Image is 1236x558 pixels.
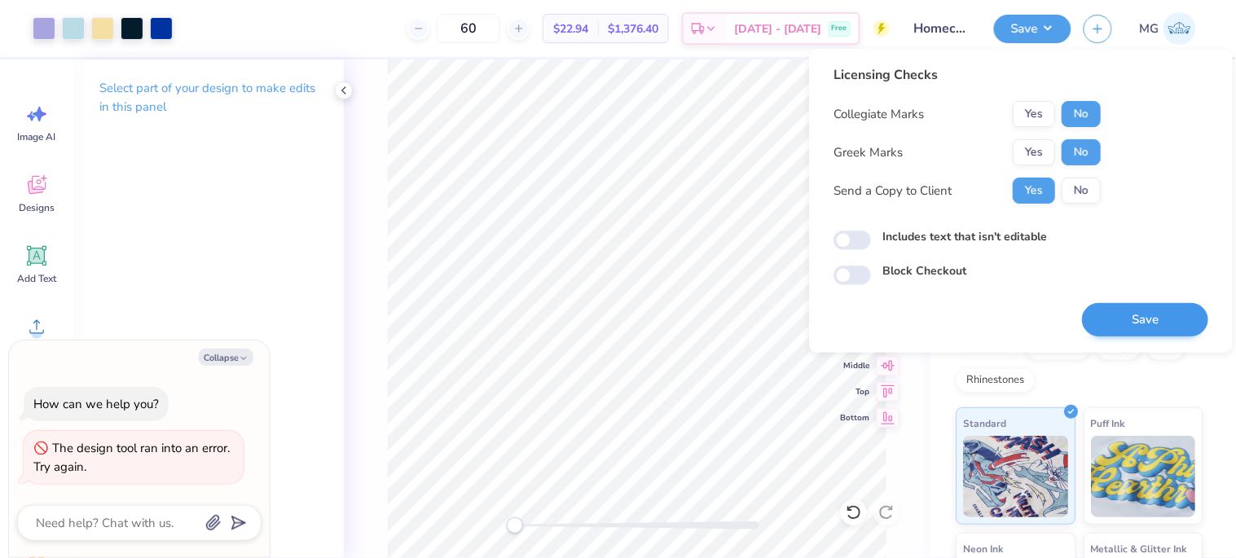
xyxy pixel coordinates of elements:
span: Bottom [841,411,870,424]
span: Puff Ink [1092,415,1126,432]
span: [DATE] - [DATE] [734,20,822,37]
span: Middle [841,359,870,372]
span: Metallic & Glitter Ink [1092,540,1188,557]
div: Collegiate Marks [834,105,924,124]
button: Save [994,15,1071,43]
span: Add Text [17,272,56,285]
span: Top [841,385,870,398]
span: Image AI [18,130,56,143]
span: $22.94 [553,20,588,37]
button: Yes [1013,139,1055,165]
span: MG [1140,20,1159,38]
span: $1,376.40 [608,20,658,37]
button: Yes [1013,101,1055,127]
div: Licensing Checks [834,65,1101,85]
div: Accessibility label [507,517,523,534]
div: Send a Copy to Client [834,182,952,200]
span: Standard [964,415,1007,432]
img: Standard [964,436,1069,517]
div: Greek Marks [834,143,903,162]
span: Neon Ink [964,540,1004,557]
button: No [1062,178,1101,204]
button: Save [1082,303,1208,336]
input: – – [437,14,500,43]
span: Designs [19,201,55,214]
div: Rhinestones [957,368,1036,393]
p: Select part of your design to make edits in this panel [99,79,318,116]
span: Free [832,23,847,34]
div: The design tool ran into an error. Try again. [33,440,230,475]
input: Untitled Design [902,12,982,45]
label: Includes text that isn't editable [882,228,1047,245]
button: No [1062,139,1101,165]
label: Block Checkout [882,262,966,279]
img: Michael Galon [1163,12,1196,45]
a: MG [1133,12,1203,45]
button: No [1062,101,1101,127]
div: How can we help you? [33,396,159,412]
button: Yes [1013,178,1055,204]
img: Puff Ink [1092,436,1197,517]
button: Collapse [199,349,253,366]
